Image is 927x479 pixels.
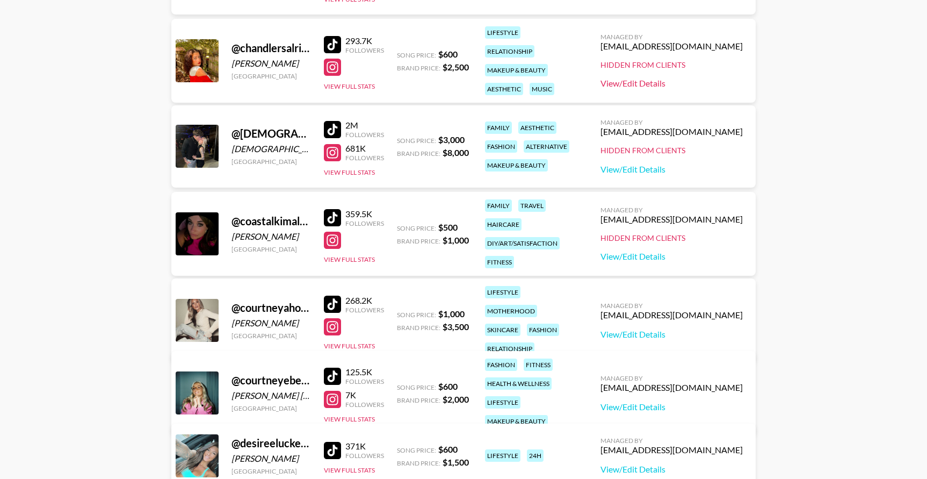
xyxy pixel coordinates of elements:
[324,168,375,176] button: View Full Stats
[438,49,458,59] strong: $ 600
[231,437,311,450] div: @ desireeluckey0
[231,453,311,464] div: [PERSON_NAME]
[600,146,743,155] div: Hidden from Clients
[438,309,465,319] strong: $ 1,000
[485,140,517,153] div: fashion
[485,45,534,58] div: relationship
[485,396,520,409] div: lifestyle
[600,126,743,137] div: [EMAIL_ADDRESS][DOMAIN_NAME]
[231,301,311,314] div: @ courtneyahoward
[231,318,311,328] div: [PERSON_NAME]
[231,72,311,80] div: [GEOGRAPHIC_DATA]
[600,78,743,89] a: View/Edit Details
[438,134,465,145] strong: $ 3,000
[527,449,544,462] div: 24h
[443,62,469,72] strong: $ 2,500
[231,245,311,253] div: [GEOGRAPHIC_DATA]
[485,359,517,371] div: fashion
[485,415,548,427] div: makeup & beauty
[345,452,384,460] div: Followers
[397,224,436,232] span: Song Price:
[231,467,311,475] div: [GEOGRAPHIC_DATA]
[438,444,458,454] strong: $ 600
[443,235,469,245] strong: $ 1,000
[345,154,384,162] div: Followers
[345,219,384,227] div: Followers
[600,206,743,214] div: Managed By
[231,390,311,401] div: [PERSON_NAME] [PERSON_NAME]
[345,120,384,131] div: 2M
[231,41,311,55] div: @ chandlersalright
[438,381,458,391] strong: $ 600
[397,149,440,158] span: Brand Price:
[231,404,311,412] div: [GEOGRAPHIC_DATA]
[485,218,522,231] div: haircare
[485,305,537,317] div: motherhood
[345,306,384,314] div: Followers
[485,286,520,298] div: lifestyle
[231,58,311,69] div: [PERSON_NAME]
[324,82,375,90] button: View Full Stats
[600,374,743,382] div: Managed By
[600,302,743,310] div: Managed By
[600,33,743,41] div: Managed By
[527,324,559,336] div: fashion
[600,118,743,126] div: Managed By
[397,446,436,454] span: Song Price:
[600,445,743,455] div: [EMAIL_ADDRESS][DOMAIN_NAME]
[443,457,469,467] strong: $ 1,500
[600,382,743,393] div: [EMAIL_ADDRESS][DOMAIN_NAME]
[600,164,743,175] a: View/Edit Details
[397,459,440,467] span: Brand Price:
[345,377,384,385] div: Followers
[231,158,311,166] div: [GEOGRAPHIC_DATA]
[485,324,520,336] div: skincare
[443,147,469,158] strong: $ 8,000
[485,199,512,212] div: family
[324,466,375,474] button: View Full Stats
[397,237,440,245] span: Brand Price:
[485,121,512,134] div: family
[600,310,743,320] div: [EMAIL_ADDRESS][DOMAIN_NAME]
[600,464,743,475] a: View/Edit Details
[345,441,384,452] div: 371K
[518,199,546,212] div: travel
[231,231,311,242] div: [PERSON_NAME]
[397,324,440,332] span: Brand Price:
[345,367,384,377] div: 125.5K
[518,121,556,134] div: aesthetic
[524,359,553,371] div: fitness
[438,222,458,232] strong: $ 500
[485,377,552,390] div: health & wellness
[324,415,375,423] button: View Full Stats
[485,449,520,462] div: lifestyle
[600,214,743,225] div: [EMAIL_ADDRESS][DOMAIN_NAME]
[397,137,436,145] span: Song Price:
[345,46,384,54] div: Followers
[345,209,384,219] div: 359.5K
[485,256,514,268] div: fitness
[485,26,520,39] div: lifestyle
[324,255,375,263] button: View Full Stats
[530,83,554,95] div: music
[345,35,384,46] div: 293.7K
[485,159,548,171] div: makeup & beauty
[600,233,743,243] div: Hidden from Clients
[485,342,534,355] div: relationship
[345,401,384,409] div: Followers
[600,60,743,70] div: Hidden from Clients
[231,215,311,228] div: @ coastalkimalabama
[345,131,384,139] div: Followers
[345,295,384,306] div: 268.2K
[600,329,743,340] a: View/Edit Details
[231,144,311,154] div: [DEMOGRAPHIC_DATA][PERSON_NAME]
[600,41,743,52] div: [EMAIL_ADDRESS][DOMAIN_NAME]
[600,402,743,412] a: View/Edit Details
[231,374,311,387] div: @ courtneyebelingwood
[397,311,436,319] span: Song Price:
[485,83,523,95] div: aesthetic
[397,64,440,72] span: Brand Price:
[345,143,384,154] div: 681K
[485,237,560,249] div: diy/art/satisfaction
[345,390,384,401] div: 7K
